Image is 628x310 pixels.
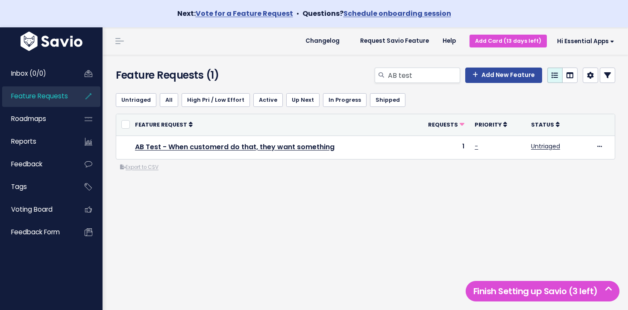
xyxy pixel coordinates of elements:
[196,9,293,18] a: Vote for a Feature Request
[2,200,71,219] a: Voting Board
[2,177,71,197] a: Tags
[296,9,299,18] span: •
[11,92,68,100] span: Feature Requests
[286,93,320,107] a: Up Next
[11,205,53,214] span: Voting Board
[11,159,42,168] span: Feedback
[475,120,507,129] a: Priority
[323,93,367,107] a: In Progress
[470,285,616,298] h5: Finish Setting up Savio (3 left)
[531,120,560,129] a: Status
[428,121,458,128] span: Requests
[135,142,335,152] a: AB Test - When customerd do that, they want something
[470,35,547,47] a: Add Card (13 days left)
[353,35,436,47] a: Request Savio Feature
[11,227,60,236] span: Feedback form
[2,154,71,174] a: Feedback
[2,64,71,83] a: Inbox (0/0)
[557,38,614,44] span: Hi Essential Apps
[408,136,470,159] td: 1
[11,182,27,191] span: Tags
[2,109,71,129] a: Roadmaps
[2,222,71,242] a: Feedback form
[436,35,463,47] a: Help
[116,68,274,83] h4: Feature Requests (1)
[116,93,615,107] ul: Filter feature requests
[475,121,502,128] span: Priority
[343,9,451,18] a: Schedule onboarding session
[465,68,542,83] a: Add New Feature
[177,9,293,18] strong: Next:
[135,120,193,129] a: Feature Request
[135,121,187,128] span: Feature Request
[370,93,405,107] a: Shipped
[475,142,478,151] a: -
[387,68,460,83] input: Search features...
[11,114,46,123] span: Roadmaps
[160,93,178,107] a: All
[182,93,250,107] a: High Pri / Low Effort
[531,142,560,151] a: Untriaged
[120,164,158,171] a: Export to CSV
[302,9,451,18] strong: Questions?
[305,38,340,44] span: Changelog
[116,93,156,107] a: Untriaged
[11,137,36,146] span: Reports
[547,35,621,48] a: Hi Essential Apps
[531,121,554,128] span: Status
[253,93,283,107] a: Active
[2,132,71,151] a: Reports
[2,86,71,106] a: Feature Requests
[11,69,46,78] span: Inbox (0/0)
[428,120,464,129] a: Requests
[18,32,85,51] img: logo-white.9d6f32f41409.svg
